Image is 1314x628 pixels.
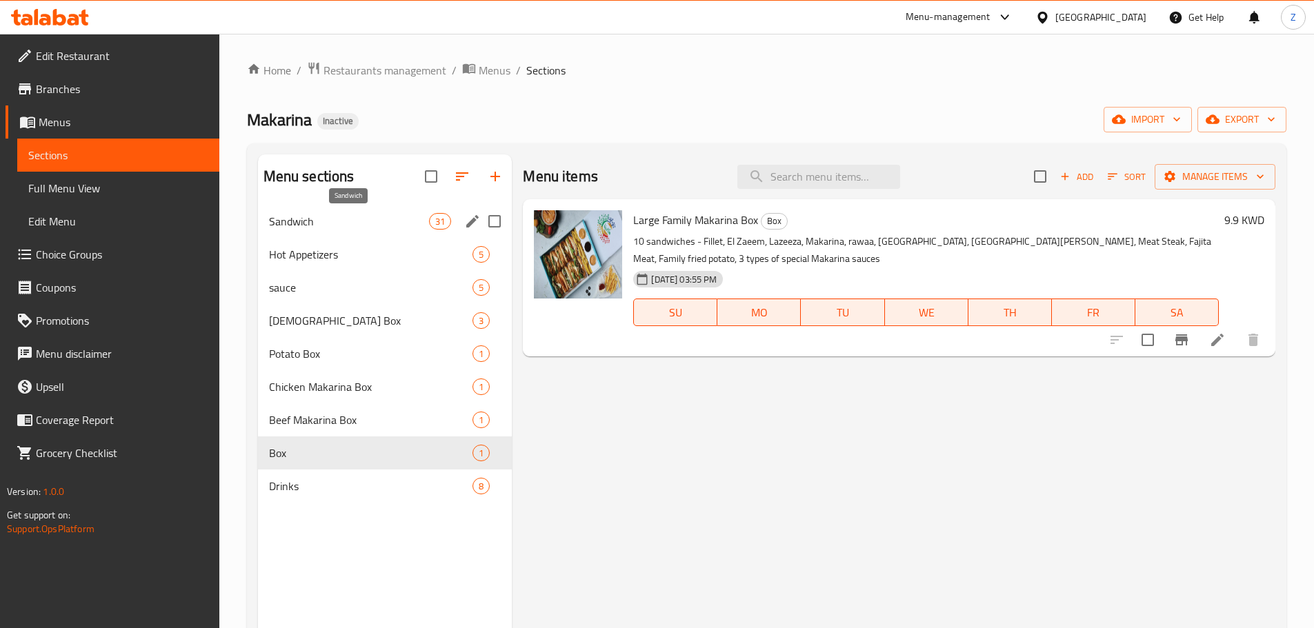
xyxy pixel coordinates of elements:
[36,445,208,461] span: Grocery Checklist
[258,205,512,238] div: Sandwich31edit
[890,303,963,323] span: WE
[473,447,489,460] span: 1
[801,298,884,326] button: TU
[472,246,490,263] div: items
[462,61,510,79] a: Menus
[247,62,291,79] a: Home
[429,213,451,230] div: items
[17,172,219,205] a: Full Menu View
[39,114,208,130] span: Menus
[1057,303,1130,323] span: FR
[28,147,208,163] span: Sections
[1055,166,1099,188] span: Add item
[6,72,219,105] a: Branches
[1104,166,1149,188] button: Sort
[473,248,489,261] span: 5
[43,483,64,500] span: 1.0.0
[269,246,473,263] span: Hot Appetizers
[36,48,208,64] span: Edit Restaurant
[639,303,712,323] span: SU
[473,381,489,394] span: 1
[446,160,479,193] span: Sort sections
[472,478,490,494] div: items
[269,312,473,329] span: [DEMOGRAPHIC_DATA] Box
[269,445,473,461] span: Box
[258,271,512,304] div: sauce5
[430,215,450,228] span: 31
[317,113,359,130] div: Inactive
[263,166,355,187] h2: Menu sections
[7,506,70,524] span: Get support on:
[1208,111,1275,128] span: export
[885,298,968,326] button: WE
[1055,166,1099,188] button: Add
[737,165,900,189] input: search
[17,205,219,238] a: Edit Menu
[269,312,473,329] div: Iftar Box
[806,303,879,323] span: TU
[1197,107,1286,132] button: export
[269,478,473,494] span: Drinks
[761,213,788,230] div: Box
[1115,111,1181,128] span: import
[269,279,473,296] span: sauce
[323,62,446,79] span: Restaurants management
[633,298,717,326] button: SU
[6,105,219,139] a: Menus
[723,303,795,323] span: MO
[36,279,208,296] span: Coupons
[472,412,490,428] div: items
[36,345,208,362] span: Menu disclaimer
[7,483,41,500] span: Version:
[258,337,512,370] div: Potato Box1
[472,445,490,461] div: items
[473,314,489,327] span: 3
[6,337,219,370] a: Menu disclaimer
[462,211,483,232] button: edit
[472,312,490,329] div: items
[258,370,512,403] div: Chicken Makarina Box1
[633,210,758,230] span: Large Family Makarina Box
[1135,298,1219,326] button: SA
[479,62,510,79] span: Menus
[269,345,473,362] span: Potato Box
[258,436,512,469] div: Box1
[1055,10,1146,25] div: [GEOGRAPHIC_DATA]
[452,62,457,79] li: /
[717,298,801,326] button: MO
[6,436,219,469] a: Grocery Checklist
[6,304,219,337] a: Promotions
[258,304,512,337] div: [DEMOGRAPHIC_DATA] Box3
[1026,162,1055,191] span: Select section
[269,378,473,395] div: Chicken Makarina Box
[1052,298,1135,326] button: FR
[473,281,489,294] span: 5
[307,61,446,79] a: Restaurants management
[473,347,489,361] span: 1
[269,412,473,428] span: Beef Makarina Box
[417,162,446,191] span: Select all sections
[472,378,490,395] div: items
[36,81,208,97] span: Branches
[473,480,489,493] span: 8
[1133,325,1162,354] span: Select to update
[258,238,512,271] div: Hot Appetizers5
[269,213,430,230] span: Sandwich
[28,213,208,230] span: Edit Menu
[258,403,512,436] div: Beef Makarina Box1
[1058,169,1095,185] span: Add
[1165,323,1198,356] button: Branch-specific-item
[1155,164,1275,190] button: Manage items
[516,62,521,79] li: /
[28,180,208,196] span: Full Menu View
[473,414,489,427] span: 1
[526,62,566,79] span: Sections
[7,520,94,538] a: Support.OpsPlatform
[633,233,1219,267] p: 10 sandwiches - Fillet, El Zaeem, Lazeeza, Makarina, rawaa, [GEOGRAPHIC_DATA], [GEOGRAPHIC_DATA][...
